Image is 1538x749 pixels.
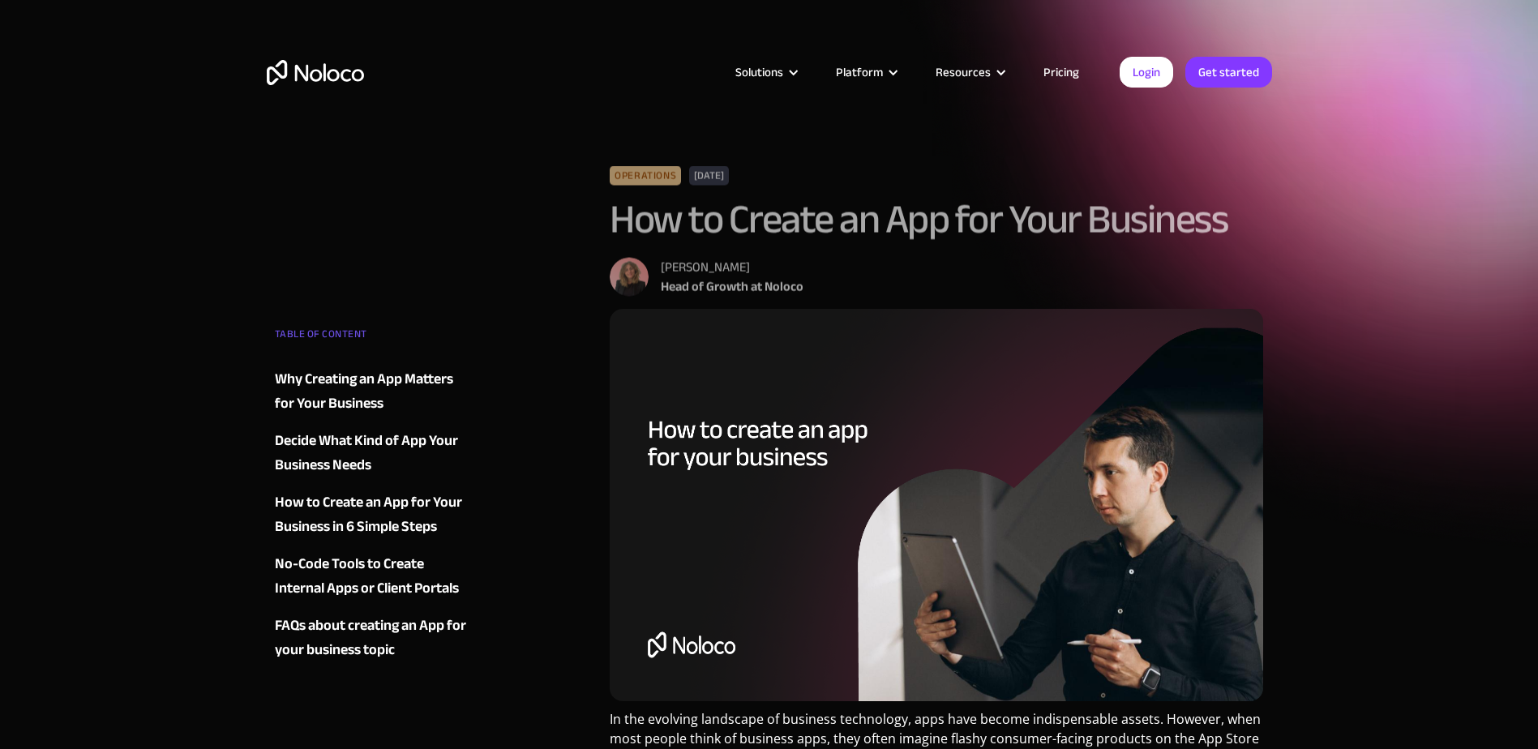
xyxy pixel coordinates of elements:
[1023,62,1099,83] a: Pricing
[610,198,1264,242] h1: How to Create an App for Your Business
[275,367,471,416] a: Why Creating an App Matters for Your Business
[836,62,883,83] div: Platform
[689,166,729,186] div: [DATE]
[275,552,471,601] a: No-Code Tools to Create Internal Apps or Client Portals
[275,490,471,539] a: How to Create an App for Your Business in 6 Simple Steps
[275,614,471,662] a: FAQs about creating an App for your business topic
[275,429,471,477] a: Decide What Kind of App Your Business Needs
[610,166,681,186] div: Operations
[936,62,991,83] div: Resources
[661,277,803,297] div: Head of Growth at Noloco
[915,62,1023,83] div: Resources
[1120,57,1173,88] a: Login
[816,62,915,83] div: Platform
[1185,57,1272,88] a: Get started
[275,322,471,354] div: TABLE OF CONTENT
[661,258,803,277] div: [PERSON_NAME]
[267,60,364,85] a: home
[715,62,816,83] div: Solutions
[735,62,783,83] div: Solutions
